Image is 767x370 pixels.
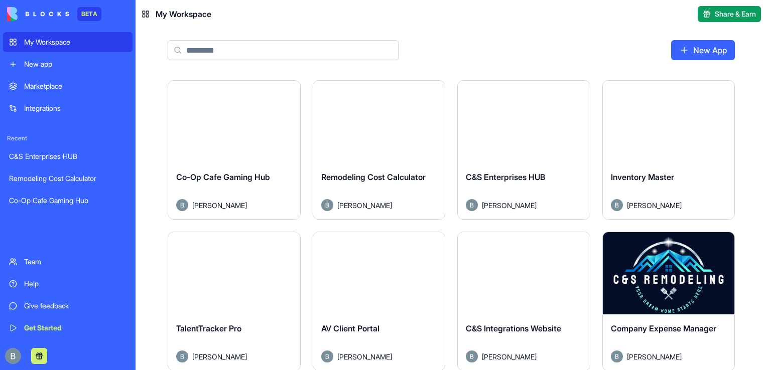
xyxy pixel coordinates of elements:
[627,351,682,362] span: [PERSON_NAME]
[9,151,126,161] div: C&S Enterprises HUB
[466,172,545,182] span: C&S Enterprises HUB
[24,257,126,267] div: Team
[24,301,126,311] div: Give feedback
[3,318,133,338] a: Get Started
[176,323,241,333] span: TalentTracker Pro
[466,199,478,211] img: Avatar
[3,98,133,118] a: Integrations
[24,323,126,333] div: Get Started
[313,80,446,220] a: Remodeling Cost CalculatorAvatar[PERSON_NAME]
[3,274,133,294] a: Help
[611,172,674,182] span: Inventory Master
[611,199,623,211] img: Avatar
[321,199,333,211] img: Avatar
[176,199,188,211] img: Avatar
[611,350,623,362] img: Avatar
[176,172,270,182] span: Co-Op Cafe Gaming Hub
[7,7,69,21] img: logo
[176,350,188,362] img: Avatar
[192,200,247,211] span: [PERSON_NAME]
[3,134,133,142] span: Recent
[156,8,211,20] span: My Workspace
[671,40,735,60] a: New App
[457,80,590,220] a: C&S Enterprises HUBAvatar[PERSON_NAME]
[3,168,133,189] a: Remodeling Cost Calculator
[24,81,126,91] div: Marketplace
[192,351,247,362] span: [PERSON_NAME]
[77,7,101,21] div: BETA
[3,146,133,166] a: C&S Enterprises HUB
[611,323,716,333] span: Company Expense Manager
[24,103,126,113] div: Integrations
[466,323,561,333] span: C&S Integrations Website
[482,351,537,362] span: [PERSON_NAME]
[482,200,537,211] span: [PERSON_NAME]
[321,172,426,182] span: Remodeling Cost Calculator
[7,7,101,21] a: BETA
[24,59,126,69] div: New app
[321,323,379,333] span: AV Client Portal
[466,350,478,362] img: Avatar
[5,348,21,364] img: ACg8ocIug40qN1SCXJiinWdltW7QsPxROn8ZAVDlgOtPD8eQfXIZmw=s96-c
[321,350,333,362] img: Avatar
[24,279,126,289] div: Help
[9,173,126,183] div: Remodeling Cost Calculator
[3,252,133,272] a: Team
[337,351,392,362] span: [PERSON_NAME]
[3,54,133,74] a: New app
[337,200,392,211] span: [PERSON_NAME]
[3,296,133,316] a: Give feedback
[3,76,133,96] a: Marketplace
[3,191,133,211] a: Co-Op Cafe Gaming Hub
[24,37,126,47] div: My Workspace
[602,80,735,220] a: Inventory MasterAvatar[PERSON_NAME]
[9,196,126,206] div: Co-Op Cafe Gaming Hub
[698,6,761,22] button: Share & Earn
[168,80,301,220] a: Co-Op Cafe Gaming HubAvatar[PERSON_NAME]
[3,32,133,52] a: My Workspace
[627,200,682,211] span: [PERSON_NAME]
[715,9,756,19] span: Share & Earn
